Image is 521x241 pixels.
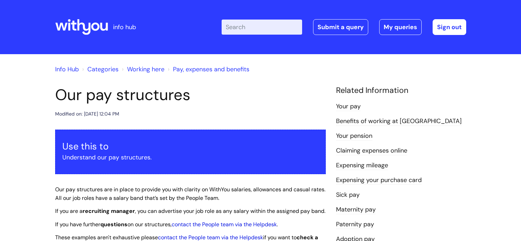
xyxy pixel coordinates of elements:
[55,110,119,118] div: Modified on: [DATE] 12:04 PM
[173,65,249,73] a: Pay, expenses and benefits
[158,234,263,241] a: contact the People team via the Helpdesk
[379,19,422,35] a: My queries
[113,22,136,33] p: info hub
[166,64,249,75] li: Pay, expenses and benefits
[336,220,374,229] a: Paternity pay
[336,176,422,185] a: Expensing your purchase card
[336,205,376,214] a: Maternity pay
[55,207,325,215] span: If you are a , you can advertise your job role as any salary within the assigned pay band.
[55,65,79,73] a: Info Hub
[127,65,164,73] a: Working here
[336,161,388,170] a: Expensing mileage
[55,86,326,104] h1: Our pay structures
[336,117,462,126] a: Benefits of working at [GEOGRAPHIC_DATA]
[83,207,135,215] strong: recruiting manager
[62,141,319,152] h3: Use this to
[336,146,407,155] a: Claiming expenses online
[336,102,361,111] a: Your pay
[55,221,278,228] span: If you have further on our structures, .
[100,221,127,228] strong: questions
[336,132,372,141] a: Your pension
[336,86,466,95] h4: Related Information
[222,19,466,35] div: | -
[120,64,164,75] li: Working here
[55,186,325,202] span: Our pay structures are in place to provide you with clarity on WithYou salaries, allowances and c...
[433,19,466,35] a: Sign out
[80,64,119,75] li: Solution home
[62,152,319,163] p: Understand our pay structures.
[87,65,119,73] a: Categories
[222,20,302,35] input: Search
[313,19,368,35] a: Submit a query
[336,191,360,200] a: Sick pay
[172,221,277,228] a: contact the People team via the Helpdesk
